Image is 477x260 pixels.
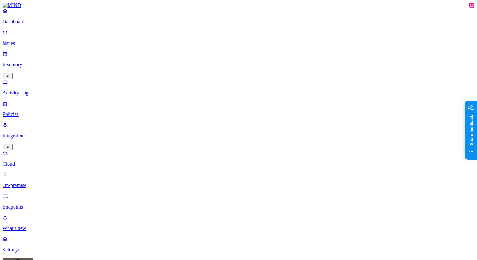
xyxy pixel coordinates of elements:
a: What's new [3,215,474,231]
a: MIND [3,3,474,8]
p: Cloud [3,161,474,167]
a: On-premise [3,172,474,188]
a: Dashboard [3,8,474,25]
p: Policies [3,112,474,117]
p: Inventory [3,62,474,68]
p: Integrations [3,133,474,139]
img: MIND [3,3,21,8]
div: 10 [469,3,474,8]
a: Inventory [3,51,474,78]
p: Issues [3,40,474,46]
p: Activity Log [3,90,474,96]
p: What's new [3,226,474,231]
p: On-premise [3,183,474,188]
p: Settings [3,247,474,253]
a: Settings [3,236,474,253]
a: Policies [3,101,474,117]
a: Issues [3,30,474,46]
p: Endpoints [3,204,474,210]
a: Cloud [3,150,474,167]
a: Integrations [3,122,474,149]
a: Activity Log [3,79,474,96]
p: Dashboard [3,19,474,25]
a: Endpoints [3,193,474,210]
